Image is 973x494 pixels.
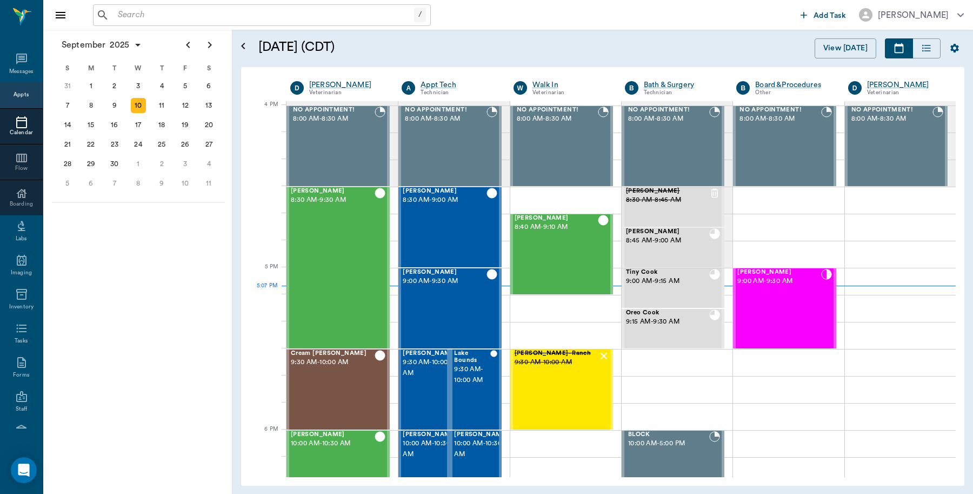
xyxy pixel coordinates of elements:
span: NO APPOINTMENT! [517,107,598,114]
button: Open calendar [237,25,250,67]
div: W [514,81,527,95]
div: Forms [13,371,29,379]
span: 8:00 AM - 8:30 AM [851,114,932,124]
span: [PERSON_NAME] [626,228,709,235]
button: Add Task [796,5,850,25]
div: CHECKED_OUT, 9:30 AM - 10:00 AM [450,349,501,430]
div: Labs [16,235,27,243]
span: [PERSON_NAME] [291,431,375,438]
span: 9:30 AM - 10:00 AM [291,357,375,368]
div: 6 PM [250,424,278,451]
div: CHECKED_OUT, 9:30 AM - 10:00 AM [398,349,450,430]
span: 8:00 AM - 8:30 AM [628,114,709,124]
div: A [402,81,415,95]
span: 9:00 AM - 9:15 AM [626,276,709,287]
div: CHECKED_OUT, 9:30 AM - 10:00 AM [286,349,390,430]
a: Board &Procedures [755,80,831,90]
span: 9:30 AM - 10:00 AM [515,357,598,368]
div: M [79,60,103,76]
div: Friday, October 10, 2025 [178,176,193,191]
div: Wednesday, October 1, 2025 [131,156,146,172]
div: / [414,8,426,22]
a: Walk In [532,80,609,90]
button: September2025 [56,34,148,56]
div: Friday, September 5, 2025 [178,78,193,94]
div: Wednesday, September 17, 2025 [131,117,146,133]
span: Oreo Cook [626,309,709,317]
div: Technician [421,88,497,97]
span: [PERSON_NAME] [291,188,375,195]
button: Previous page [177,34,199,56]
div: READY_TO_CHECKOUT, 8:45 AM - 9:00 AM [622,227,724,268]
span: 2025 [108,37,131,52]
div: Friday, September 26, 2025 [178,137,193,152]
span: 9:15 AM - 9:30 AM [626,317,709,327]
a: Appt Tech [421,80,497,90]
span: 8:00 AM - 8:30 AM [517,114,598,124]
div: [PERSON_NAME] [878,9,949,22]
div: Other [755,88,831,97]
span: 10:00 AM - 10:30 AM [454,438,508,460]
div: Thursday, September 11, 2025 [154,98,169,113]
div: Tuesday, September 16, 2025 [107,117,122,133]
div: Sunday, September 28, 2025 [60,156,75,172]
span: 10:00 AM - 5:00 PM [628,438,709,449]
span: 8:00 AM - 8:30 AM [739,114,821,124]
span: 8:30 AM - 8:45 AM [626,195,709,206]
div: Saturday, September 27, 2025 [201,137,216,152]
div: Thursday, September 18, 2025 [154,117,169,133]
div: BOOKED, 8:00 AM - 8:30 AM [733,106,836,187]
div: Today, Wednesday, September 10, 2025 [131,98,146,113]
div: Thursday, September 4, 2025 [154,78,169,94]
div: Veterinarian [309,88,385,97]
div: Friday, October 3, 2025 [178,156,193,172]
div: Wednesday, September 3, 2025 [131,78,146,94]
div: Thursday, September 25, 2025 [154,137,169,152]
div: CHECKED_OUT, 9:00 AM - 9:30 AM [398,268,501,349]
span: 9:30 AM - 10:00 AM [403,357,457,379]
span: 8:40 AM - 9:10 AM [515,222,598,233]
div: Tuesday, September 2, 2025 [107,78,122,94]
div: BOOKED, 8:00 AM - 8:30 AM [398,106,501,187]
div: Messages [9,68,34,76]
span: NO APPOINTMENT! [405,107,486,114]
span: [PERSON_NAME] [626,188,709,195]
div: Saturday, October 11, 2025 [201,176,216,191]
span: 9:30 AM - 10:00 AM [454,364,490,386]
span: Lake Bounds [454,350,490,364]
span: NO APPOINTMENT! [851,107,932,114]
a: [PERSON_NAME] [867,80,943,90]
div: Monday, September 22, 2025 [83,137,98,152]
div: Tuesday, October 7, 2025 [107,176,122,191]
span: 10:00 AM - 10:30 AM [403,438,457,460]
div: Sunday, August 31, 2025 [60,78,75,94]
div: Veterinarian [867,88,943,97]
div: Tuesday, September 23, 2025 [107,137,122,152]
div: CANCELED, 8:30 AM - 8:45 AM [622,187,724,227]
a: Bath & Surgery [644,80,720,90]
div: F [174,60,197,76]
div: Veterinarian [532,88,609,97]
button: [PERSON_NAME] [850,5,972,25]
div: Monday, September 8, 2025 [83,98,98,113]
div: W [126,60,150,76]
div: D [290,81,304,95]
div: BOOKED, 8:00 AM - 8:30 AM [622,106,724,187]
span: [PERSON_NAME] [515,215,598,222]
span: 8:00 AM - 8:30 AM [293,114,375,124]
div: Thursday, October 2, 2025 [154,156,169,172]
span: [PERSON_NAME] [737,269,821,276]
div: Staff [16,405,27,413]
div: Sunday, September 7, 2025 [60,98,75,113]
div: Tasks [15,337,28,345]
div: Sunday, September 14, 2025 [60,117,75,133]
button: View [DATE] [815,38,876,58]
span: Tiny Cook [626,269,709,276]
div: 5 PM [250,261,278,288]
div: Saturday, September 20, 2025 [201,117,216,133]
div: CHECKED_IN, 9:00 AM - 9:30 AM [733,268,836,349]
div: CHECKED_OUT, 8:40 AM - 9:10 AM [510,214,613,295]
span: September [59,37,108,52]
